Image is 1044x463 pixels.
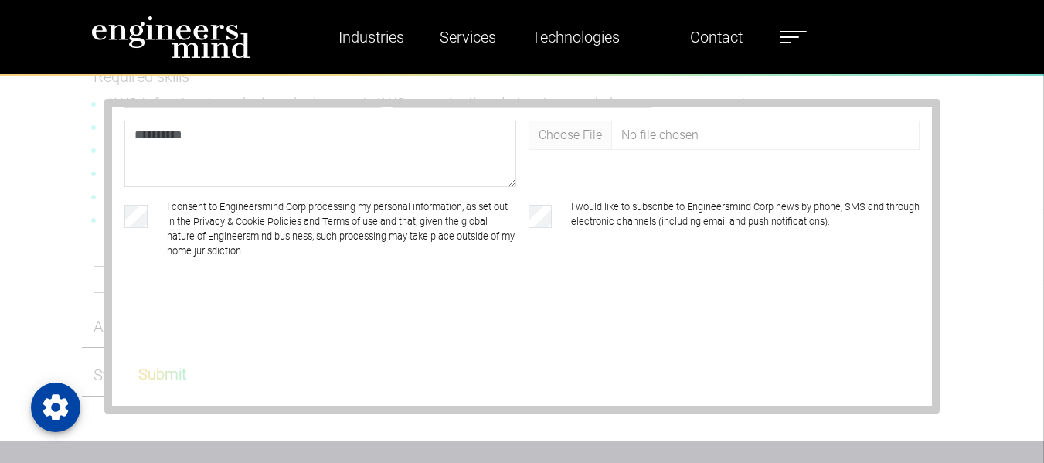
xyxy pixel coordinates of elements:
[91,15,250,59] img: logo
[525,19,626,55] a: Technologies
[167,199,515,259] label: I consent to Engineersmind Corp processing my personal information, as set out in the Privacy & C...
[128,298,362,358] iframe: reCAPTCHA
[684,19,749,55] a: Contact
[571,199,920,259] label: I would like to subscribe to Engineersmind Corp news by phone, SMS and through electronic channel...
[434,19,502,55] a: Services
[332,19,410,55] a: Industries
